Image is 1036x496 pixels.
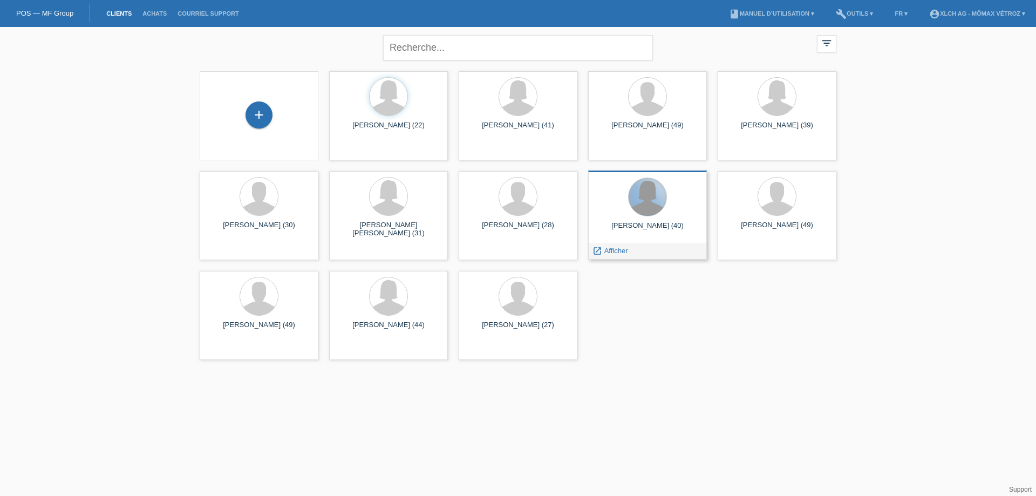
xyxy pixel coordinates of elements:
i: book [729,9,740,19]
a: FR ▾ [890,10,914,17]
div: [PERSON_NAME] (22) [338,121,439,138]
i: launch [592,246,602,256]
a: account_circleXLCH AG - Mömax Vétroz ▾ [924,10,1031,17]
i: account_circle [929,9,940,19]
a: Support [1009,486,1032,493]
div: [PERSON_NAME] (49) [208,321,310,338]
a: Courriel Support [172,10,244,17]
div: [PERSON_NAME] (40) [597,221,698,239]
div: [PERSON_NAME] (27) [467,321,569,338]
a: buildOutils ▾ [830,10,878,17]
input: Recherche... [383,35,653,60]
span: Afficher [604,247,628,255]
div: [PERSON_NAME] (28) [467,221,569,238]
a: POS — MF Group [16,9,73,17]
i: filter_list [821,37,833,49]
a: Achats [137,10,172,17]
div: [PERSON_NAME] (49) [726,221,828,238]
div: [PERSON_NAME] (41) [467,121,569,138]
a: launch Afficher [592,247,628,255]
div: Enregistrer le client [246,106,272,124]
div: [PERSON_NAME] (30) [208,221,310,238]
div: [PERSON_NAME] (44) [338,321,439,338]
div: [PERSON_NAME] [PERSON_NAME] (31) [338,221,439,238]
div: [PERSON_NAME] (49) [597,121,698,138]
a: Clients [101,10,137,17]
i: build [836,9,847,19]
div: [PERSON_NAME] (39) [726,121,828,138]
a: bookManuel d’utilisation ▾ [724,10,820,17]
